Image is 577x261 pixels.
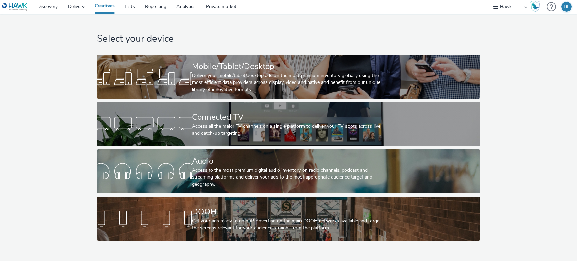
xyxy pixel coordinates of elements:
div: Access to the most premium digital audio inventory on radio channels, podcast and streaming platf... [192,167,382,188]
a: Mobile/Tablet/DesktopDeliver your mobile/tablet/desktop ads on the most premium inventory globall... [97,55,480,99]
div: Access all the major TV channels on a single platform to deliver your TV spots across live and ca... [192,123,382,137]
div: Get your ads ready to go out! Advertise on the main DOOH networks available and target the screen... [192,218,382,232]
a: AudioAccess to the most premium digital audio inventory on radio channels, podcast and streaming ... [97,149,480,193]
div: Audio [192,155,382,167]
h1: Select your device [97,32,480,45]
a: DOOHGet your ads ready to go out! Advertise on the main DOOH networks available and target the sc... [97,197,480,241]
div: Mobile/Tablet/Desktop [192,61,382,72]
img: undefined Logo [2,3,28,11]
a: Hawk Academy [530,1,543,12]
div: Connected TV [192,111,382,123]
div: Deliver your mobile/tablet/desktop ads on the most premium inventory globally using the most effi... [192,72,382,93]
div: BE [564,2,570,12]
a: Connected TVAccess all the major TV channels on a single platform to deliver your TV spots across... [97,102,480,146]
img: Hawk Academy [530,1,540,12]
div: DOOH [192,206,382,218]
